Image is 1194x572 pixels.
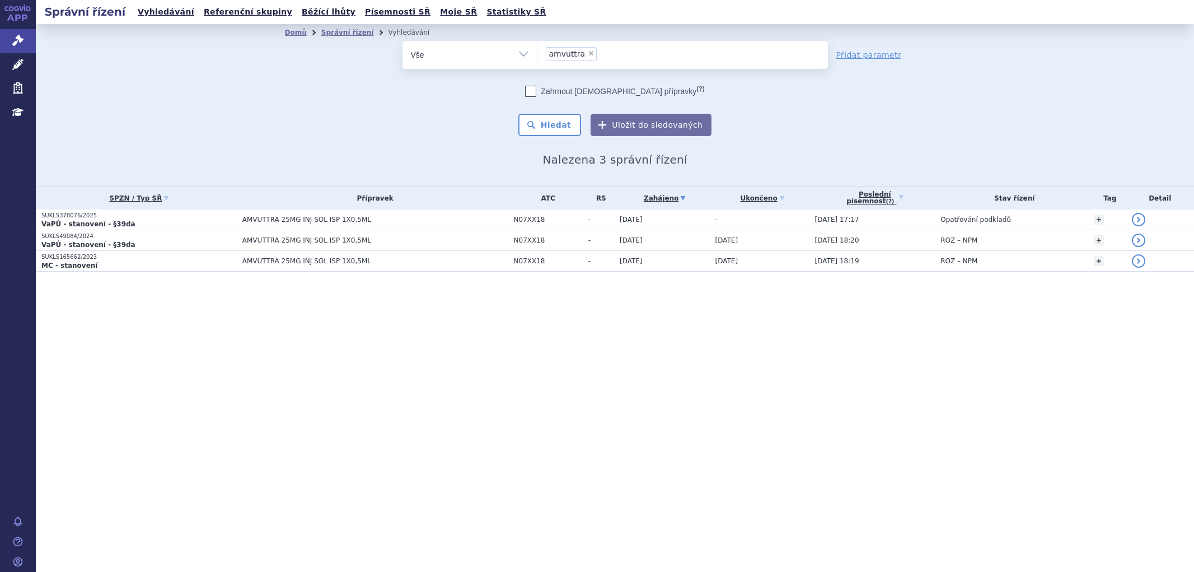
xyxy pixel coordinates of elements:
[815,236,859,244] span: [DATE] 18:20
[588,216,614,224] span: -
[1132,234,1145,247] a: detail
[940,236,977,244] span: ROZ – NPM
[940,257,977,265] span: ROZ – NPM
[715,190,809,206] a: Ukončeno
[600,46,606,61] input: amvuttra
[715,257,738,265] span: [DATE]
[321,29,374,36] a: Správní řízení
[1094,256,1104,266] a: +
[514,257,583,265] span: N07XX18
[298,4,359,20] a: Běžící lhůty
[508,187,583,210] th: ATC
[362,4,434,20] a: Písemnosti SŘ
[588,50,594,57] span: ×
[1132,213,1145,226] a: detail
[1132,254,1145,268] a: detail
[41,232,237,240] p: SUKLS49084/2024
[525,86,704,97] label: Zahrnout [DEMOGRAPHIC_DATA] přípravky
[542,153,687,166] span: Nalezena 3 správní řízení
[940,216,1011,224] span: Opatřování podkladů
[588,257,614,265] span: -
[41,212,237,220] p: SUKLS378076/2025
[620,257,643,265] span: [DATE]
[41,241,135,249] strong: VaPÚ - stanovení - §39da
[620,236,643,244] span: [DATE]
[715,236,738,244] span: [DATE]
[1094,235,1104,245] a: +
[514,216,583,224] span: N07XX18
[815,187,935,210] a: Poslednípísemnost(?)
[285,29,307,36] a: Domů
[41,253,237,261] p: SUKLS165662/2023
[588,236,614,244] span: -
[549,50,586,58] span: amvuttra
[935,187,1088,210] th: Stav řízení
[483,4,549,20] a: Statistiky SŘ
[815,257,859,265] span: [DATE] 18:19
[583,187,614,210] th: RS
[620,216,643,224] span: [DATE]
[237,187,508,210] th: Přípravek
[388,24,444,41] li: Vyhledávání
[41,220,135,228] strong: VaPÚ - stanovení - §39da
[1088,187,1126,210] th: Tag
[36,4,134,20] h2: Správní řízení
[242,236,508,244] span: AMVUTTRA 25MG INJ SOL ISP 1X0,5ML
[836,49,902,61] a: Přidat parametr
[41,262,97,269] strong: MC - stanovení
[886,198,894,205] abbr: (?)
[815,216,859,224] span: [DATE] 17:17
[41,190,237,206] a: SPZN / Typ SŘ
[1094,215,1104,225] a: +
[620,190,710,206] a: Zahájeno
[134,4,198,20] a: Vyhledávání
[437,4,480,20] a: Moje SŘ
[696,85,704,92] abbr: (?)
[591,114,711,136] button: Uložit do sledovaných
[200,4,296,20] a: Referenční skupiny
[242,257,508,265] span: AMVUTTRA 25MG INJ SOL ISP 1X0,5ML
[715,216,717,224] span: -
[518,114,582,136] button: Hledat
[242,216,508,224] span: AMVUTTRA 25MG INJ SOL ISP 1X0,5ML
[514,236,583,244] span: N07XX18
